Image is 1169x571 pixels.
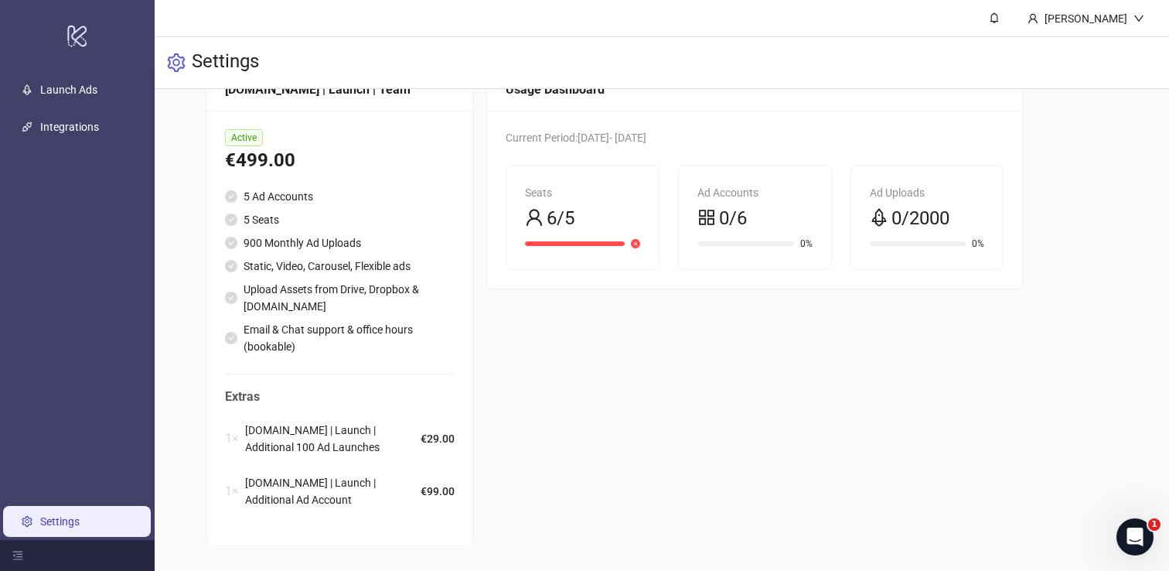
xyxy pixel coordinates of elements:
[972,239,984,248] span: 0%
[525,208,544,227] span: user
[870,208,888,227] span: rocket
[525,184,640,201] div: Seats
[225,146,455,176] div: €499.00
[421,430,455,447] span: €29.00
[40,515,80,528] a: Settings
[225,234,455,251] li: 900 Monthly Ad Uploads
[506,132,646,144] span: Current Period: [DATE] - [DATE]
[800,239,813,248] span: 0%
[989,12,1000,23] span: bell
[225,481,239,501] span: 1 ×
[225,321,455,355] li: Email & Chat support & office hours (bookable)
[225,214,237,226] span: check-circle
[225,80,455,99] div: [DOMAIN_NAME] | Launch | Team
[870,184,985,201] div: Ad Uploads
[225,129,263,146] span: Active
[506,80,1004,99] div: Usage Dashboard
[421,483,455,500] span: €99.00
[245,474,421,508] span: [DOMAIN_NAME] | Launch | Additional Ad Account
[225,190,237,203] span: check-circle
[697,184,813,201] div: Ad Accounts
[1028,13,1038,24] span: user
[192,50,259,76] h3: Settings
[1148,518,1160,531] span: 1
[1133,13,1144,24] span: down
[719,204,747,234] span: 0/6
[697,208,716,227] span: appstore
[547,204,574,234] span: 6/5
[225,211,455,228] li: 5 Seats
[40,121,99,133] a: Integrations
[225,429,239,448] span: 1 ×
[225,387,455,406] span: Extras
[225,260,237,272] span: check-circle
[225,281,455,315] li: Upload Assets from Drive, Dropbox & [DOMAIN_NAME]
[12,550,23,561] span: menu-fold
[891,204,949,234] span: 0/2000
[245,422,421,456] span: [DOMAIN_NAME] | Launch | Additional 100 Ad Launches
[167,53,186,72] span: setting
[1116,518,1154,556] iframe: Intercom live chat
[631,239,640,248] span: close-circle
[225,258,455,275] li: Static, Video, Carousel, Flexible ads
[225,188,455,205] li: 5 Ad Accounts
[40,84,97,96] a: Launch Ads
[225,332,237,344] span: check-circle
[225,237,237,249] span: check-circle
[1038,10,1133,27] div: [PERSON_NAME]
[225,292,237,304] span: check-circle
